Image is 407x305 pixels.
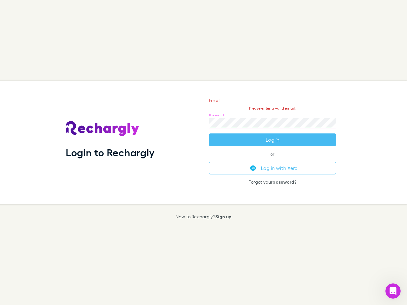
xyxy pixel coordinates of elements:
[209,180,336,185] p: Forgot your ?
[209,162,336,174] button: Log in with Xero
[209,113,224,118] label: Password
[215,214,231,219] a: Sign up
[209,106,336,111] p: Please enter a valid email.
[272,179,294,185] a: password
[176,214,232,219] p: New to Rechargly?
[209,133,336,146] button: Log in
[250,165,256,171] img: Xero's logo
[385,283,401,299] iframe: Intercom live chat
[66,146,155,159] h1: Login to Rechargly
[66,121,140,136] img: Rechargly's Logo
